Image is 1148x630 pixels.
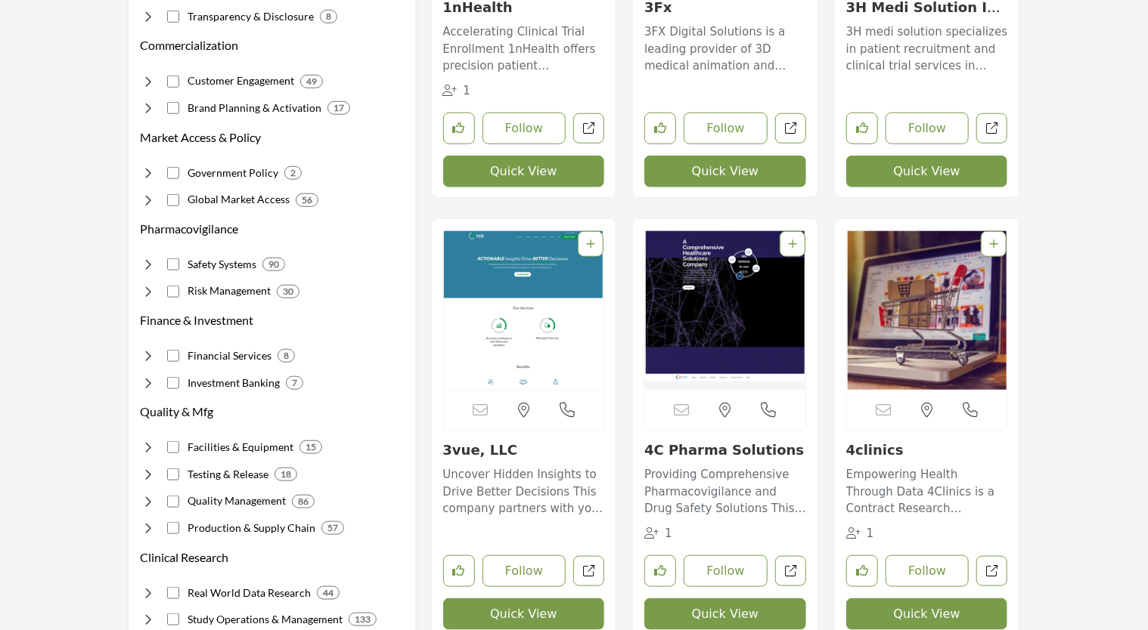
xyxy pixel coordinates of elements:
[644,462,806,517] a: Providing Comprehensive Pharmacovigilance and Drug Safety Solutions This company offers end-to-en...
[167,613,179,625] input: Select Study Operations & Management checkbox
[443,113,475,144] button: Like listing
[320,10,337,23] div: 8 Results For Transparency & Disclosure
[644,466,806,517] p: Providing Comprehensive Pharmacovigilance and Drug Safety Solutions This company offers end-to-en...
[188,192,290,207] h4: Global Market Access: Achieving patient access and reimbursement globally.
[298,496,309,507] b: 86
[847,231,1007,390] img: 4clinics
[847,231,1007,390] a: Open Listing in new tab
[644,23,806,75] p: 3FX Digital Solutions is a leading provider of 3D medical animation and visual storytelling, spec...
[167,167,179,179] input: Select Government Policy checkbox
[846,442,1008,459] h3: 4clinics
[349,613,377,626] div: 133 Results For Study Operations & Management
[443,555,475,587] button: Like listing
[443,82,471,100] div: Followers
[846,23,1008,75] p: 3H medi solution specializes in patient recruitment and clinical trial services in [GEOGRAPHIC_DA...
[277,285,299,298] div: 30 Results For Risk Management
[443,156,605,187] button: Quick View
[886,555,970,587] button: Follow
[644,20,806,75] a: 3FX Digital Solutions is a leading provider of 3D medical animation and visual storytelling, spec...
[188,493,286,508] h4: Quality Management: Governance ensuring adherence to quality guidelines.
[586,238,595,250] a: Add To List
[443,462,605,517] a: Uncover Hidden Insights to Drive Better Decisions This company partners with you to collect and m...
[775,113,806,144] a: Open 3dx in new tab
[141,128,262,147] button: Market Access & Policy
[281,469,291,480] b: 18
[644,156,806,187] button: Quick View
[141,311,254,329] h3: Finance & Investment
[167,11,179,23] input: Select Transparency & Disclosure checkbox
[188,257,256,272] h4: Safety Systems: Collecting, processing and analyzing safety data.
[644,442,806,459] h3: 4C Pharma Solutions
[167,76,179,88] input: Select Customer Engagement checkbox
[645,231,805,390] a: Open Listing in new tab
[167,350,179,362] input: Select Financial Services checkbox
[290,168,296,178] b: 2
[886,113,970,144] button: Follow
[327,523,338,533] b: 57
[317,586,340,600] div: 44 Results For Real World Data Research
[989,238,998,250] a: Add To List
[443,466,605,517] p: Uncover Hidden Insights to Drive Better Decisions This company partners with you to collect and m...
[846,20,1008,75] a: 3H medi solution specializes in patient recruitment and clinical trial services in [GEOGRAPHIC_DA...
[684,113,768,144] button: Follow
[188,100,321,116] h4: Brand Planning & Activation: Developing and executing commercial launch strategies.
[444,231,604,390] a: Open Listing in new tab
[141,403,214,421] button: Quality & Mfg
[644,555,676,587] button: Like listing
[292,495,315,508] div: 86 Results For Quality Management
[444,231,604,390] img: 3vue, LLC
[443,20,605,75] a: Accelerating Clinical Trial Enrollment 1nHealth offers precision patient recruitment services for...
[326,11,331,22] b: 8
[167,377,179,389] input: Select Investment Banking checkbox
[867,527,874,540] span: 1
[788,238,797,250] a: Add To List
[141,548,229,567] button: Clinical Research
[167,587,179,599] input: Select Real World Data Research checkbox
[299,440,322,454] div: 15 Results For Facilities & Equipment
[292,378,297,388] b: 7
[775,556,806,587] a: Open 4c-pharma-solutions in new tab
[188,440,293,455] h4: Facilities & Equipment: Maintaining physical plants and machine operations.
[302,195,312,205] b: 56
[976,556,1007,587] a: Open 4clinics in new tab
[443,442,605,459] h3: 3vue, LLC
[321,521,344,535] div: 57 Results For Production & Supply Chain
[846,525,874,542] div: Followers
[300,75,323,88] div: 49 Results For Customer Engagement
[188,73,294,88] h4: Customer Engagement: Understanding and optimizing patient experience across channels.
[846,113,878,144] button: Like listing
[644,525,672,542] div: Followers
[141,36,239,54] button: Commercialization
[306,76,317,87] b: 49
[278,349,295,363] div: 8 Results For Financial Services
[275,468,297,481] div: 18 Results For Testing & Release
[846,598,1008,630] button: Quick View
[846,156,1008,187] button: Quick View
[573,556,604,587] a: Open 3vue-llc in new tab
[141,220,239,238] button: Pharmacovigilance
[644,598,806,630] button: Quick View
[188,612,343,627] h4: Study Operations & Management: Conducting and overseeing clinical studies.
[443,442,518,458] a: 3vue, LLC
[167,194,179,206] input: Select Global Market Access checkbox
[167,522,179,534] input: Select Production & Supply Chain checkbox
[262,258,285,271] div: 90 Results For Safety Systems
[167,102,179,114] input: Select Brand Planning & Activation checkbox
[573,113,604,144] a: Open 1nhealth in new tab
[188,283,271,298] h4: Risk Management: Detecting, evaluating and communicating product risks.
[306,442,316,452] b: 15
[188,375,280,391] h4: Investment Banking: Providing deal structuring and financing advisory services.
[846,555,878,587] button: Like listing
[284,166,302,180] div: 2 Results For Government Policy
[645,231,805,390] img: 4C Pharma Solutions
[644,442,804,458] a: 4C Pharma Solutions
[188,9,314,24] h4: Transparency & Disclosure: Transparency & Disclosure
[283,286,293,297] b: 30
[323,588,334,598] b: 44
[443,23,605,75] p: Accelerating Clinical Trial Enrollment 1nHealth offers precision patient recruitment services for...
[482,113,566,144] button: Follow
